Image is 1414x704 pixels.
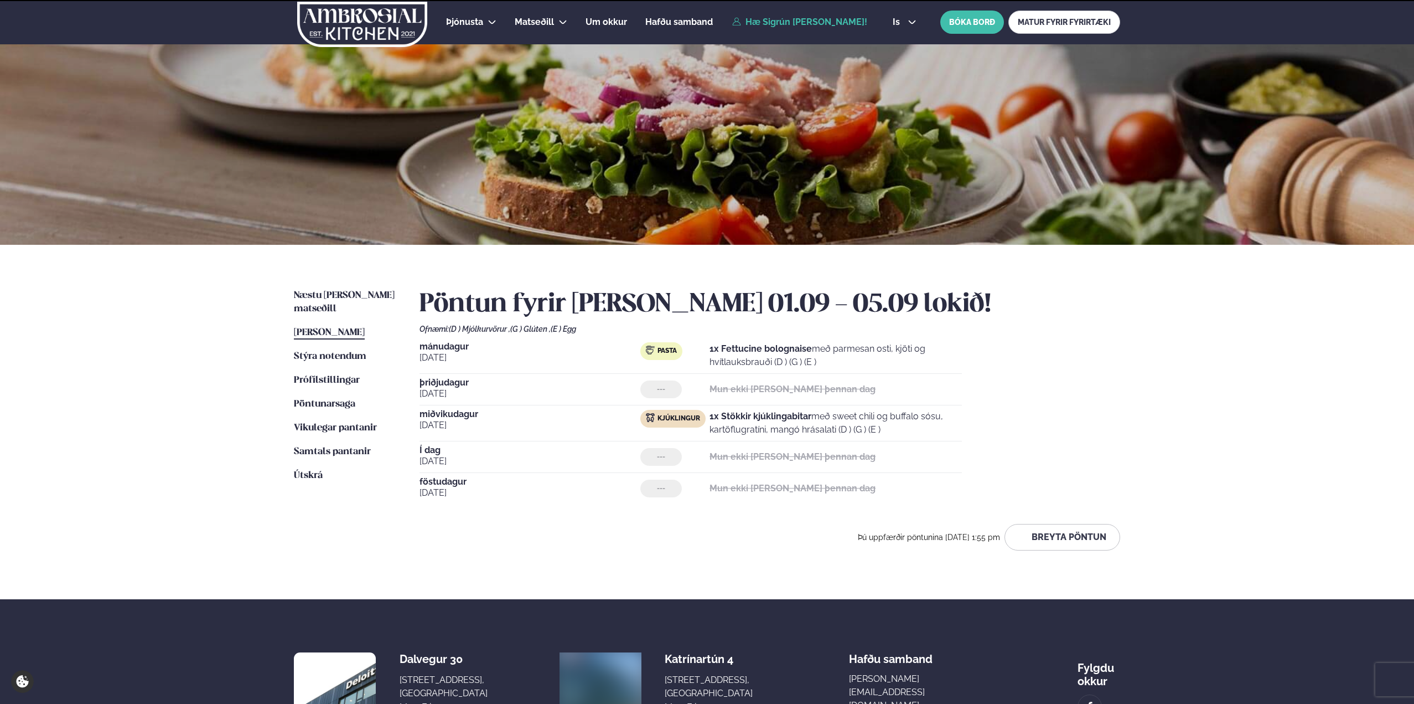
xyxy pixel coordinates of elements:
[419,419,640,432] span: [DATE]
[1008,11,1120,34] a: MATUR FYRIR FYRIRTÆKI
[294,376,360,385] span: Prófílstillingar
[709,342,962,369] p: með parmesan osti, kjöti og hvítlauksbrauði (D ) (G ) (E )
[884,18,925,27] button: is
[515,17,554,27] span: Matseðill
[294,398,355,411] a: Pöntunarsaga
[551,325,576,333] span: (E ) Egg
[294,471,323,480] span: Útskrá
[294,352,366,361] span: Stýra notendum
[645,17,713,27] span: Hafðu samband
[419,351,640,364] span: [DATE]
[665,674,753,700] div: [STREET_ADDRESS], [GEOGRAPHIC_DATA]
[709,483,876,494] strong: Mun ekki [PERSON_NAME] þennan dag
[510,325,551,333] span: (G ) Glúten ,
[657,453,665,461] span: ---
[646,413,655,422] img: chicken.svg
[1078,652,1120,688] div: Fylgdu okkur
[419,289,1120,320] h2: Pöntun fyrir [PERSON_NAME] 01.09 - 05.09 lokið!
[419,342,640,351] span: mánudagur
[294,291,395,314] span: Næstu [PERSON_NAME] matseðill
[294,328,365,337] span: [PERSON_NAME]
[858,533,1000,542] span: Þú uppfærðir pöntunina [DATE] 1:55 pm
[657,385,665,394] span: ---
[709,451,876,462] strong: Mun ekki [PERSON_NAME] þennan dag
[400,674,488,700] div: [STREET_ADDRESS], [GEOGRAPHIC_DATA]
[849,644,933,666] span: Hafðu samband
[893,18,903,27] span: is
[294,447,371,456] span: Samtals pantanir
[586,16,627,29] a: Um okkur
[294,289,397,316] a: Næstu [PERSON_NAME] matseðill
[665,652,753,666] div: Katrínartún 4
[940,11,1004,34] button: BÓKA BORÐ
[709,410,962,436] p: með sweet chili og buffalo sósu, kartöflugratíni, mangó hrásalati (D ) (G ) (E )
[294,422,377,435] a: Vikulegar pantanir
[419,387,640,400] span: [DATE]
[646,346,655,354] img: pasta.svg
[446,17,483,27] span: Þjónusta
[419,446,640,455] span: Í dag
[294,399,355,409] span: Pöntunarsaga
[419,486,640,500] span: [DATE]
[419,325,1120,333] div: Ofnæmi:
[294,326,365,340] a: [PERSON_NAME]
[515,16,554,29] a: Matseðill
[294,423,377,433] span: Vikulegar pantanir
[586,17,627,27] span: Um okkur
[657,414,700,423] span: Kjúklingur
[294,469,323,482] a: Útskrá
[449,325,510,333] span: (D ) Mjólkurvörur ,
[419,410,640,419] span: miðvikudagur
[732,17,867,27] a: Hæ Sigrún [PERSON_NAME]!
[400,652,488,666] div: Dalvegur 30
[709,411,811,422] strong: 1x Stökkir kjúklingabitar
[294,445,371,459] a: Samtals pantanir
[446,16,483,29] a: Þjónusta
[294,350,366,363] a: Stýra notendum
[296,2,428,47] img: logo
[419,477,640,486] span: föstudagur
[419,378,640,387] span: þriðjudagur
[1004,524,1120,551] button: Breyta Pöntun
[11,670,34,693] a: Cookie settings
[645,16,713,29] a: Hafðu samband
[419,455,640,468] span: [DATE]
[657,347,677,356] span: Pasta
[709,384,876,394] strong: Mun ekki [PERSON_NAME] þennan dag
[709,343,812,354] strong: 1x Fettucine bolognaise
[657,484,665,493] span: ---
[294,374,360,387] a: Prófílstillingar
